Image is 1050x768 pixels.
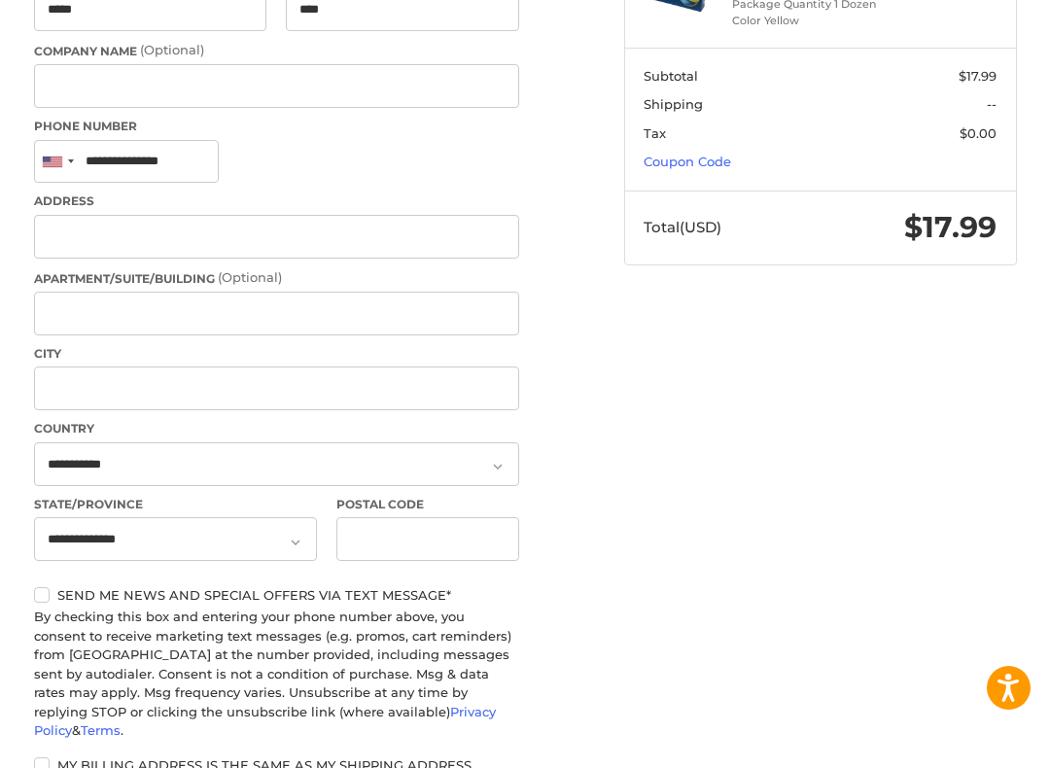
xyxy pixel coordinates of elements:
[336,496,519,513] label: Postal Code
[34,608,519,741] div: By checking this box and entering your phone number above, you consent to receive marketing text ...
[960,125,997,141] span: $0.00
[34,345,519,363] label: City
[644,154,731,169] a: Coupon Code
[140,42,204,57] small: (Optional)
[644,125,666,141] span: Tax
[34,420,519,437] label: Country
[218,269,282,285] small: (Optional)
[34,192,519,210] label: Address
[987,96,997,112] span: --
[34,587,519,603] label: Send me news and special offers via text message*
[644,68,698,84] span: Subtotal
[644,96,703,112] span: Shipping
[34,496,318,513] label: State/Province
[34,41,519,60] label: Company Name
[34,268,519,288] label: Apartment/Suite/Building
[959,68,997,84] span: $17.99
[732,13,904,29] li: Color Yellow
[904,209,997,245] span: $17.99
[81,722,121,738] a: Terms
[34,118,519,135] label: Phone Number
[34,704,496,739] a: Privacy Policy
[35,141,80,183] div: United States: +1
[644,218,721,236] span: Total (USD)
